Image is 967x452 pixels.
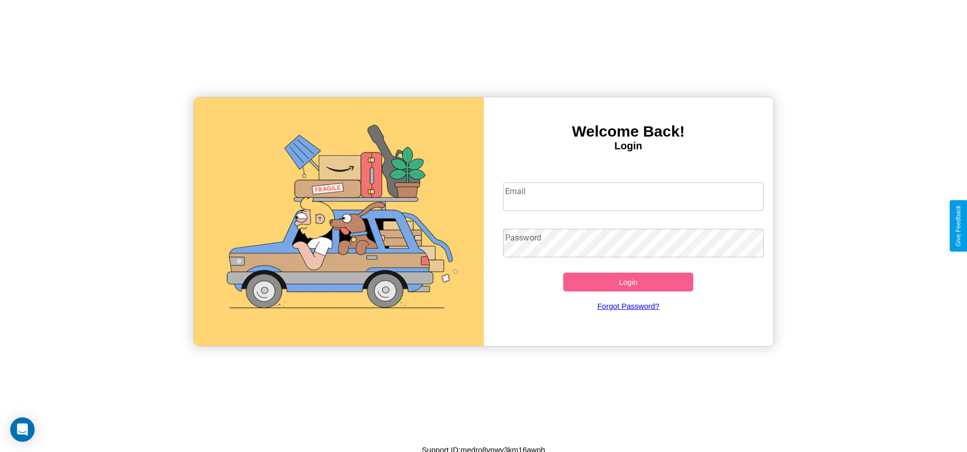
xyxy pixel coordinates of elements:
[563,273,694,291] button: Login
[484,123,773,140] h3: Welcome Back!
[10,417,35,442] div: Open Intercom Messenger
[194,97,483,346] img: gif
[955,205,962,247] div: Give Feedback
[498,291,759,321] a: Forgot Password?
[484,140,773,152] h4: Login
